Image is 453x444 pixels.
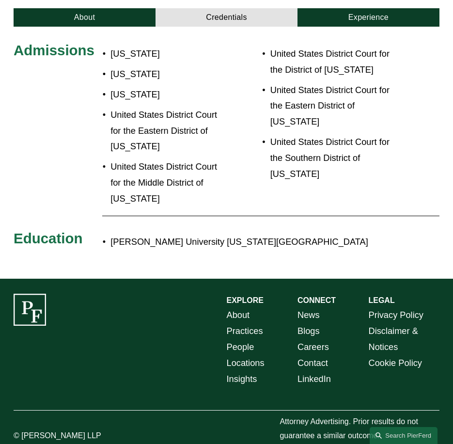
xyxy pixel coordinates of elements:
[110,87,226,103] p: [US_STATE]
[110,107,226,155] p: United States District Court for the Eastern District of [US_STATE]
[227,323,263,339] a: Practices
[297,355,328,371] a: Contact
[227,307,250,323] a: About
[368,307,423,323] a: Privacy Policy
[14,429,102,443] p: © [PERSON_NAME] LLP
[227,371,257,387] a: Insights
[368,355,422,371] a: Cookie Policy
[14,230,82,246] span: Education
[227,355,265,371] a: Locations
[297,8,439,27] a: Experience
[368,323,439,355] a: Disclaimer & Notices
[297,307,320,323] a: News
[14,8,156,27] a: About
[297,371,331,387] a: LinkedIn
[14,42,94,58] span: Admissions
[368,296,394,304] strong: LEGAL
[227,296,264,304] strong: EXPLORE
[270,82,404,130] p: United States District Court for the Eastern District of [US_STATE]
[110,66,226,82] p: [US_STATE]
[370,427,437,444] a: Search this site
[270,46,404,78] p: United States District Court for the District of [US_STATE]
[156,8,297,27] a: Credentials
[297,339,329,355] a: Careers
[110,234,386,250] p: [PERSON_NAME] University [US_STATE][GEOGRAPHIC_DATA]
[227,339,254,355] a: People
[270,134,404,182] p: United States District Court for the Southern District of [US_STATE]
[297,296,336,304] strong: CONNECT
[110,159,226,207] p: United States District Court for the Middle District of [US_STATE]
[297,323,320,339] a: Blogs
[280,415,439,443] p: Attorney Advertising. Prior results do not guarantee a similar outcome.
[110,46,226,62] p: [US_STATE]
